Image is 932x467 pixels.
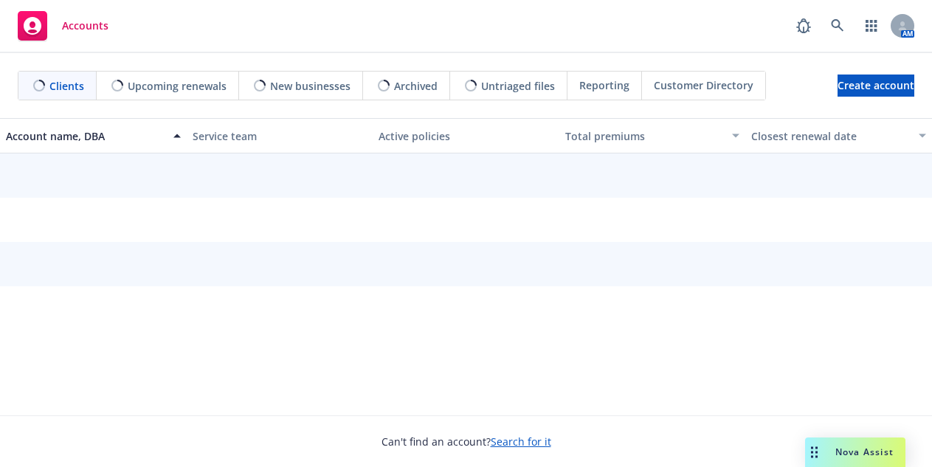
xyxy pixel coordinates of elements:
a: Accounts [12,5,114,46]
button: Closest renewal date [745,118,932,153]
button: Nova Assist [805,437,905,467]
span: Archived [394,78,438,94]
a: Search [823,11,852,41]
span: Can't find an account? [382,434,551,449]
div: Closest renewal date [751,128,910,144]
span: Upcoming renewals [128,78,227,94]
span: Accounts [62,20,108,32]
div: Drag to move [805,437,824,467]
a: Report a Bug [789,11,818,41]
a: Create account [838,75,914,97]
div: Service team [193,128,367,144]
a: Search for it [491,435,551,449]
span: Create account [838,72,914,100]
button: Active policies [373,118,559,153]
span: Customer Directory [654,77,753,93]
div: Active policies [379,128,553,144]
span: New businesses [270,78,351,94]
span: Nova Assist [835,446,894,458]
span: Clients [49,78,84,94]
span: Untriaged files [481,78,555,94]
button: Service team [187,118,373,153]
div: Total premiums [565,128,724,144]
span: Reporting [579,77,629,93]
div: Account name, DBA [6,128,165,144]
button: Total premiums [559,118,746,153]
a: Switch app [857,11,886,41]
